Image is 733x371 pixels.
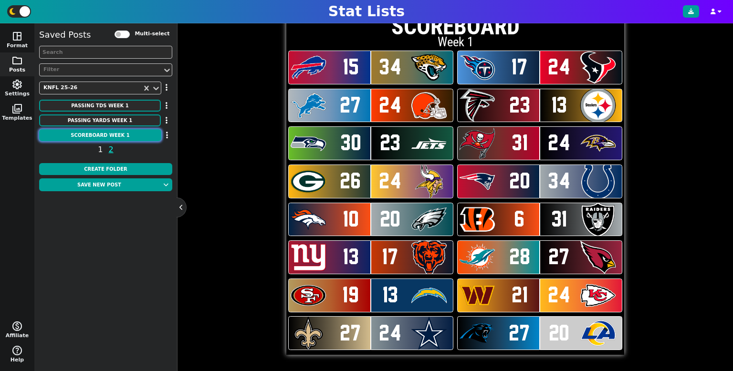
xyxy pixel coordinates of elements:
span: 10 [343,207,359,231]
span: 13 [383,283,399,307]
h1: Stat Lists [328,3,405,20]
input: Search [39,46,172,59]
span: 24 [548,55,571,79]
div: KNFL 25-26 [43,84,138,92]
button: Passing TDs Week 1 [39,100,161,112]
span: 34 [379,55,402,79]
span: settings [11,79,23,90]
span: 31 [552,207,568,231]
label: Multi-select [135,30,169,38]
span: 6 [514,207,525,231]
button: Save new post [39,178,159,191]
span: 1 [96,144,104,155]
span: 23 [510,93,531,117]
span: 24 [379,169,402,193]
span: 17 [382,245,399,268]
span: 27 [340,93,362,117]
span: 31 [512,131,528,155]
h5: Saved Posts [39,30,91,40]
span: monetization_on [11,320,23,332]
span: 24 [548,283,571,307]
button: SCOREBOARD Week 1 [39,129,161,141]
span: 27 [340,321,362,345]
span: 20 [510,169,531,193]
button: Create Folder [39,163,172,175]
span: 19 [343,283,359,307]
span: 23 [380,131,401,155]
span: 20 [549,321,570,345]
span: 13 [343,245,359,268]
span: 24 [548,131,571,155]
div: Filter [43,66,158,74]
span: folder [11,55,23,66]
span: 24 [379,93,402,117]
span: 20 [380,207,401,231]
span: 26 [340,169,362,193]
span: 2 [107,144,115,155]
span: 15 [343,55,359,79]
button: Passing Yards Week 1 [39,114,161,126]
span: 34 [548,169,571,193]
span: 24 [379,321,402,345]
span: help [11,345,23,356]
span: space_dashboard [11,31,23,42]
span: 17 [512,55,528,79]
span: 27 [509,321,531,345]
h1: SCOREBOARD [286,16,624,39]
h2: Week 1 [286,36,624,49]
span: photo_library [11,103,23,114]
span: 30 [341,131,362,155]
span: 13 [552,93,568,117]
span: 27 [549,245,570,268]
span: 21 [512,283,528,307]
span: 28 [510,245,531,268]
